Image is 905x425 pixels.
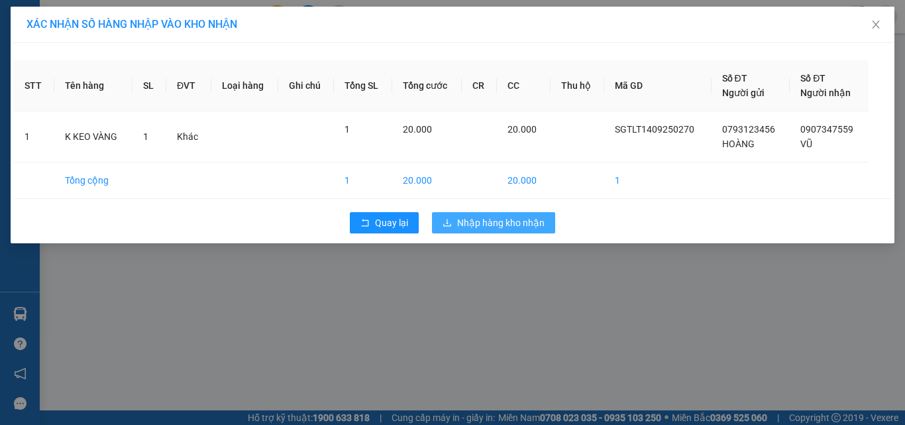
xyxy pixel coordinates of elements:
[14,111,54,162] td: 1
[27,18,237,30] span: XÁC NHẬN SỐ HÀNG NHẬP VÀO KHO NHẬN
[211,60,278,111] th: Loại hàng
[334,162,392,199] td: 1
[392,162,462,199] td: 20.000
[507,124,537,135] span: 20.000
[722,73,747,84] span: Số ĐT
[14,60,54,111] th: STT
[497,60,551,111] th: CC
[800,124,853,135] span: 0907347559
[722,124,775,135] span: 0793123456
[800,139,812,149] span: VŨ
[462,60,497,111] th: CR
[133,60,166,111] th: SL
[615,124,694,135] span: SGTLT1409250270
[54,162,133,199] td: Tổng cộng
[166,60,211,111] th: ĐVT
[143,131,148,142] span: 1
[432,212,555,233] button: downloadNhập hàng kho nhận
[722,139,755,149] span: HOÀNG
[604,60,711,111] th: Mã GD
[871,19,881,30] span: close
[551,60,605,111] th: Thu hộ
[403,124,432,135] span: 20.000
[800,88,851,98] span: Người nhận
[334,60,392,111] th: Tổng SL
[166,111,211,162] td: Khác
[350,212,419,233] button: rollbackQuay lại
[360,218,370,229] span: rollback
[857,7,894,44] button: Close
[375,215,408,230] span: Quay lại
[497,162,551,199] td: 20.000
[345,124,350,135] span: 1
[278,60,335,111] th: Ghi chú
[800,73,825,84] span: Số ĐT
[604,162,711,199] td: 1
[392,60,462,111] th: Tổng cước
[54,111,133,162] td: K KEO VÀNG
[457,215,545,230] span: Nhập hàng kho nhận
[54,60,133,111] th: Tên hàng
[443,218,452,229] span: download
[722,88,765,98] span: Người gửi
